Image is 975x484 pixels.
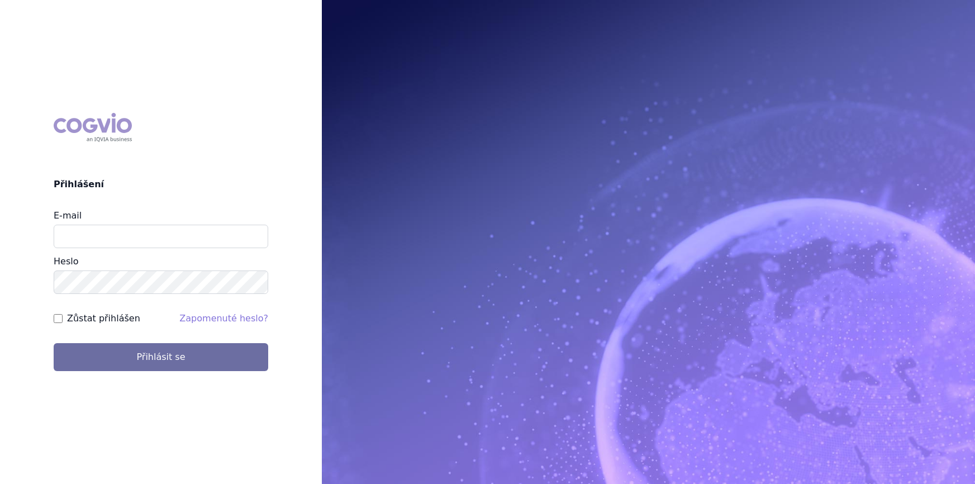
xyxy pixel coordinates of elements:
[54,178,268,191] h2: Přihlášení
[54,113,132,142] div: COGVIO
[54,343,268,371] button: Přihlásit se
[179,313,268,324] a: Zapomenuté heslo?
[54,256,78,267] label: Heslo
[54,210,82,221] label: E-mail
[67,312,140,325] label: Zůstat přihlášen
